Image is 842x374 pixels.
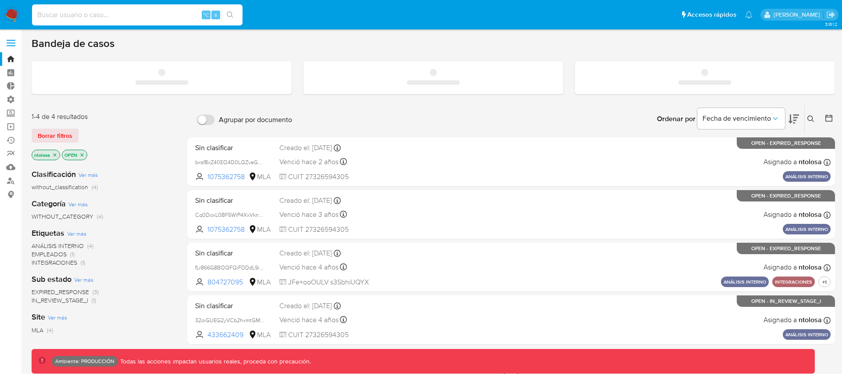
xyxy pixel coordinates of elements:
[203,11,209,19] span: ⌥
[687,10,736,19] span: Accesos rápidos
[774,11,823,19] p: nicolas.tolosa@mercadolibre.com
[221,9,239,21] button: search-icon
[55,360,114,363] p: Ambiente: PRODUCCIÓN
[118,357,311,366] p: Todas las acciones impactan usuarios reales, proceda con precaución.
[826,10,835,19] a: Salir
[32,9,243,21] input: Buscar usuario o caso...
[745,11,753,18] a: Notificaciones
[214,11,217,19] span: s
